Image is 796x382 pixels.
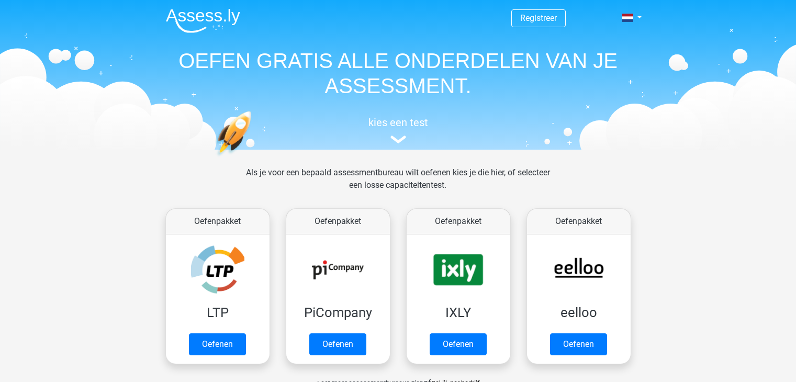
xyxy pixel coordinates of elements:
a: Oefenen [430,333,487,355]
div: Als je voor een bepaald assessmentbureau wilt oefenen kies je die hier, of selecteer een losse ca... [238,166,558,204]
a: Oefenen [189,333,246,355]
a: Oefenen [550,333,607,355]
img: assessment [390,136,406,143]
h5: kies een test [158,116,639,129]
img: Assessly [166,8,240,33]
a: Oefenen [309,333,366,355]
a: kies een test [158,116,639,144]
h1: OEFEN GRATIS ALLE ONDERDELEN VAN JE ASSESSMENT. [158,48,639,98]
img: oefenen [215,111,292,206]
a: Registreer [520,13,557,23]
